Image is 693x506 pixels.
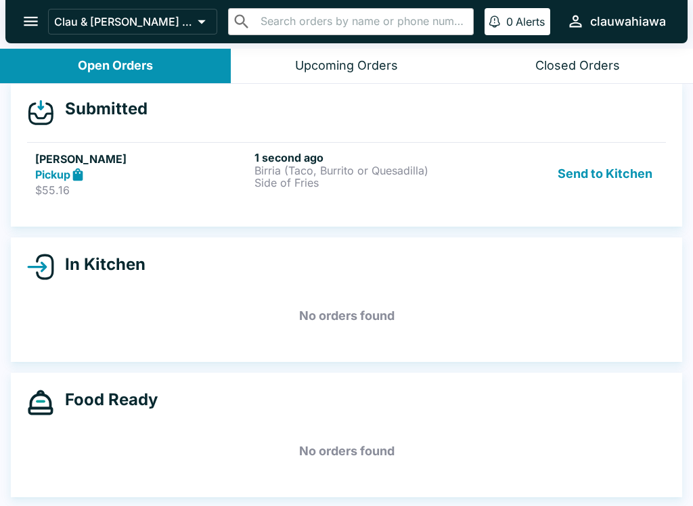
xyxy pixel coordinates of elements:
[35,168,70,181] strong: Pickup
[254,151,468,164] h6: 1 second ago
[54,254,146,275] h4: In Kitchen
[516,15,545,28] p: Alerts
[256,12,468,31] input: Search orders by name or phone number
[14,4,48,39] button: open drawer
[78,58,153,74] div: Open Orders
[35,151,249,167] h5: [PERSON_NAME]
[27,142,666,206] a: [PERSON_NAME]Pickup$55.161 second agoBirria (Taco, Burrito or Quesadilla)Side of FriesSend to Kit...
[295,58,398,74] div: Upcoming Orders
[54,99,148,119] h4: Submitted
[552,151,658,198] button: Send to Kitchen
[506,15,513,28] p: 0
[590,14,666,30] div: clauwahiawa
[54,15,192,28] p: Clau & [PERSON_NAME] Cocina - Wahiawa
[27,292,666,340] h5: No orders found
[54,390,158,410] h4: Food Ready
[35,183,249,197] p: $55.16
[561,7,671,36] button: clauwahiawa
[254,177,468,189] p: Side of Fries
[48,9,217,34] button: Clau & [PERSON_NAME] Cocina - Wahiawa
[27,427,666,476] h5: No orders found
[254,164,468,177] p: Birria (Taco, Burrito or Quesadilla)
[535,58,620,74] div: Closed Orders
